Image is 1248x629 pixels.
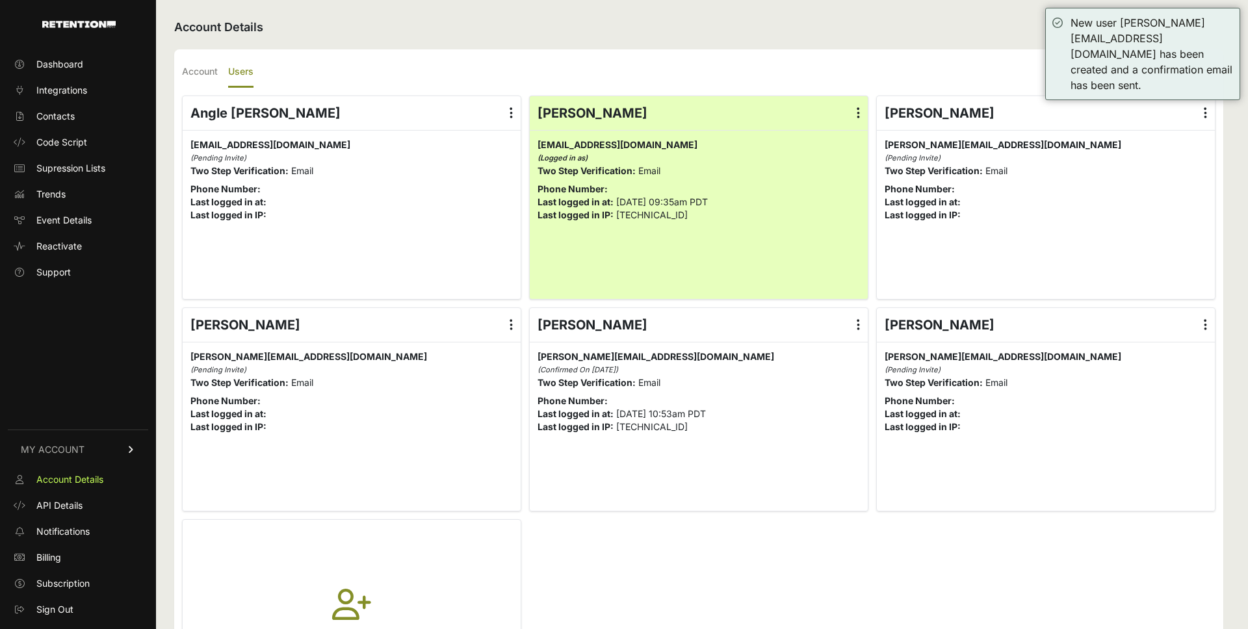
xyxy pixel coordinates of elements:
strong: Last logged in IP: [190,421,266,432]
span: Subscription [36,577,90,590]
strong: Last logged in IP: [538,209,614,220]
strong: Last logged in IP: [885,209,961,220]
a: Reactivate [8,236,148,257]
span: Code Script [36,136,87,149]
strong: Two Step Verification: [538,165,636,176]
div: [PERSON_NAME] [530,308,868,342]
span: Account Details [36,473,103,486]
strong: Two Step Verification: [538,377,636,388]
span: Email [985,165,1007,176]
div: [PERSON_NAME] [183,308,521,342]
a: Integrations [8,80,148,101]
label: Account [182,57,218,88]
span: [PERSON_NAME][EMAIL_ADDRESS][DOMAIN_NAME] [885,139,1121,150]
strong: Last logged in at: [885,196,961,207]
strong: Two Step Verification: [190,377,289,388]
strong: Phone Number: [538,183,608,194]
span: Support [36,266,71,279]
h2: Account Details [174,18,1223,36]
a: Supression Lists [8,158,148,179]
label: Users [228,57,253,88]
span: Email [638,377,660,388]
img: Retention.com [42,21,116,28]
a: Code Script [8,132,148,153]
i: (Pending Invite) [885,365,941,374]
a: Event Details [8,210,148,231]
a: Dashboard [8,54,148,75]
span: Integrations [36,84,87,97]
span: Reactivate [36,240,82,253]
span: [TECHNICAL_ID] [616,209,688,220]
strong: Last logged in IP: [538,421,614,432]
strong: Phone Number: [190,395,261,406]
strong: Last logged in at: [190,408,266,419]
div: New user [PERSON_NAME][EMAIL_ADDRESS][DOMAIN_NAME] has been created and a confirmation email has ... [1071,15,1233,93]
span: Billing [36,551,61,564]
strong: Phone Number: [190,183,261,194]
i: (Confirmed On [DATE]) [538,365,618,374]
strong: Phone Number: [885,183,955,194]
span: Trends [36,188,66,201]
a: Contacts [8,106,148,127]
strong: Last logged in IP: [190,209,266,220]
span: Notifications [36,525,90,538]
span: Supression Lists [36,162,105,175]
span: [EMAIL_ADDRESS][DOMAIN_NAME] [538,139,697,150]
i: (Pending Invite) [885,153,941,162]
strong: Two Step Verification: [190,165,289,176]
strong: Two Step Verification: [885,377,983,388]
strong: Last logged in at: [190,196,266,207]
strong: Phone Number: [538,395,608,406]
strong: Last logged in at: [538,196,614,207]
span: Email [291,165,313,176]
span: [TECHNICAL_ID] [616,421,688,432]
i: (Logged in as) [538,153,588,162]
strong: Last logged in IP: [885,421,961,432]
a: Subscription [8,573,148,594]
span: Event Details [36,214,92,227]
strong: Phone Number: [885,395,955,406]
a: Billing [8,547,148,568]
span: Email [291,377,313,388]
span: [PERSON_NAME][EMAIL_ADDRESS][DOMAIN_NAME] [885,351,1121,362]
i: (Pending Invite) [190,365,246,374]
a: MY ACCOUNT [8,430,148,469]
i: (Pending Invite) [190,153,246,162]
strong: Last logged in at: [538,408,614,419]
a: Sign Out [8,599,148,620]
span: Contacts [36,110,75,123]
div: [PERSON_NAME] [877,308,1215,342]
a: Account Details [8,469,148,490]
span: Email [638,165,660,176]
a: Notifications [8,521,148,542]
span: [PERSON_NAME][EMAIL_ADDRESS][DOMAIN_NAME] [190,351,427,362]
div: [PERSON_NAME] [877,96,1215,130]
span: Dashboard [36,58,83,71]
strong: Last logged in at: [885,408,961,419]
a: API Details [8,495,148,516]
span: [PERSON_NAME][EMAIL_ADDRESS][DOMAIN_NAME] [538,351,774,362]
span: [EMAIL_ADDRESS][DOMAIN_NAME] [190,139,350,150]
span: Email [985,377,1007,388]
span: MY ACCOUNT [21,443,84,456]
a: Support [8,262,148,283]
span: API Details [36,499,83,512]
a: Trends [8,184,148,205]
span: [DATE] 10:53am PDT [616,408,706,419]
span: Sign Out [36,603,73,616]
span: [DATE] 09:35am PDT [616,196,708,207]
div: [PERSON_NAME] [530,96,868,130]
div: Angle [PERSON_NAME] [183,96,521,130]
strong: Two Step Verification: [885,165,983,176]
